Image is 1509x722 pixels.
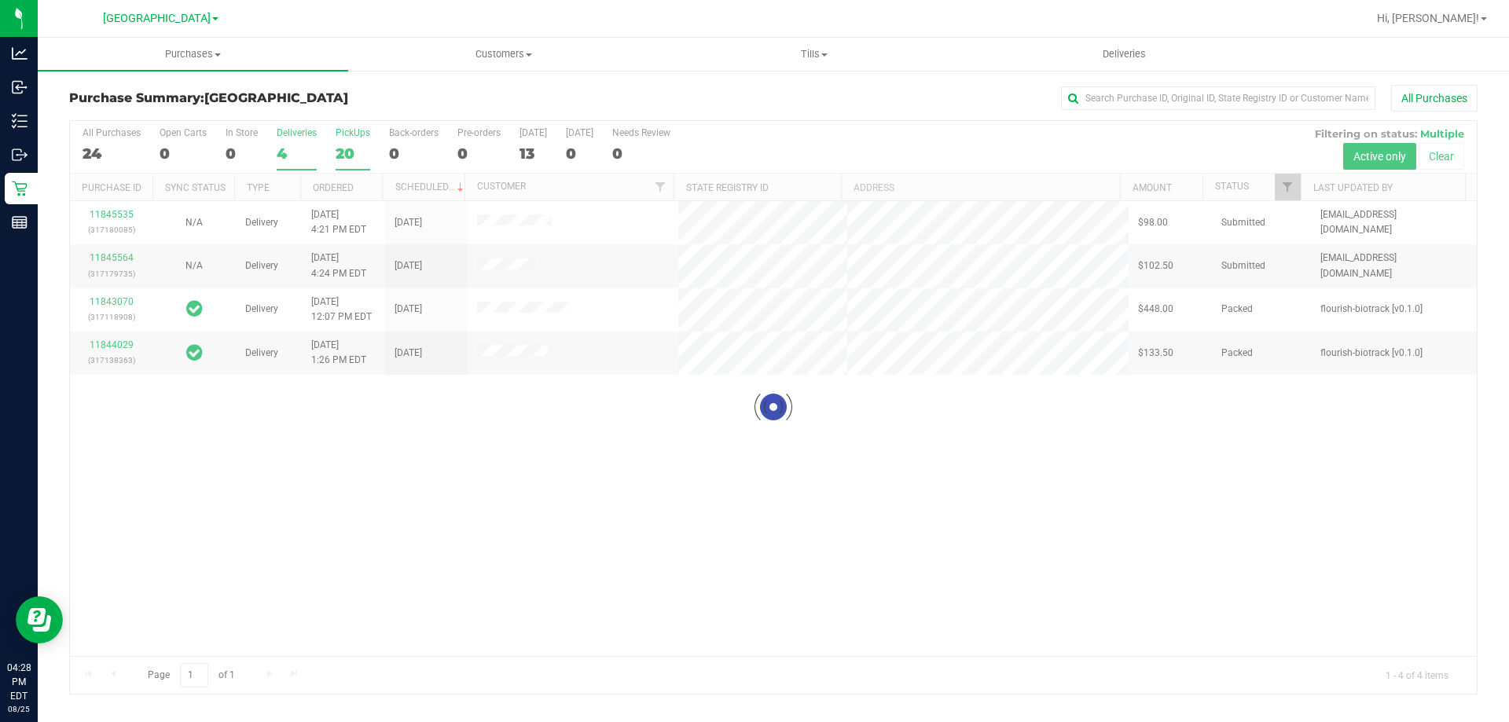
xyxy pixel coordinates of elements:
input: Search Purchase ID, Original ID, State Registry ID or Customer Name... [1061,86,1375,110]
h3: Purchase Summary: [69,91,538,105]
inline-svg: Analytics [12,46,28,61]
p: 08/25 [7,703,31,715]
span: Hi, [PERSON_NAME]! [1377,12,1479,24]
span: Customers [349,47,658,61]
a: Tills [659,38,969,71]
a: Deliveries [969,38,1280,71]
inline-svg: Inventory [12,113,28,129]
inline-svg: Inbound [12,79,28,95]
inline-svg: Retail [12,181,28,196]
p: 04:28 PM EDT [7,661,31,703]
span: Deliveries [1081,47,1167,61]
span: [GEOGRAPHIC_DATA] [204,90,348,105]
inline-svg: Reports [12,214,28,230]
a: Customers [348,38,659,71]
span: Purchases [38,47,348,61]
iframe: Resource center [16,596,63,643]
button: All Purchases [1391,85,1478,112]
a: Purchases [38,38,348,71]
span: Tills [659,47,968,61]
span: [GEOGRAPHIC_DATA] [103,12,211,25]
inline-svg: Outbound [12,147,28,163]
